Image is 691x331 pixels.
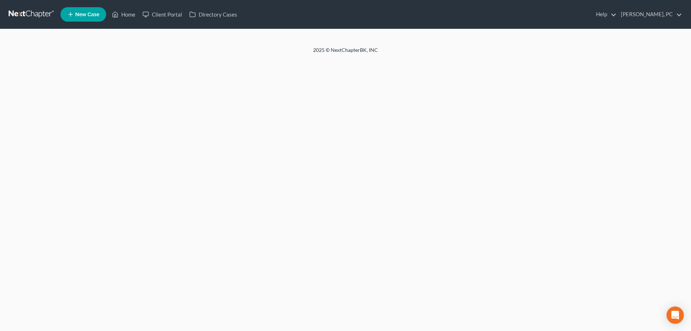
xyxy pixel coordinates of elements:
a: [PERSON_NAME], PC [617,8,682,21]
div: Open Intercom Messenger [667,307,684,324]
new-legal-case-button: New Case [60,7,106,22]
a: Directory Cases [186,8,241,21]
div: 2025 © NextChapterBK, INC [140,46,551,59]
a: Client Portal [139,8,186,21]
a: Home [108,8,139,21]
a: Help [592,8,617,21]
